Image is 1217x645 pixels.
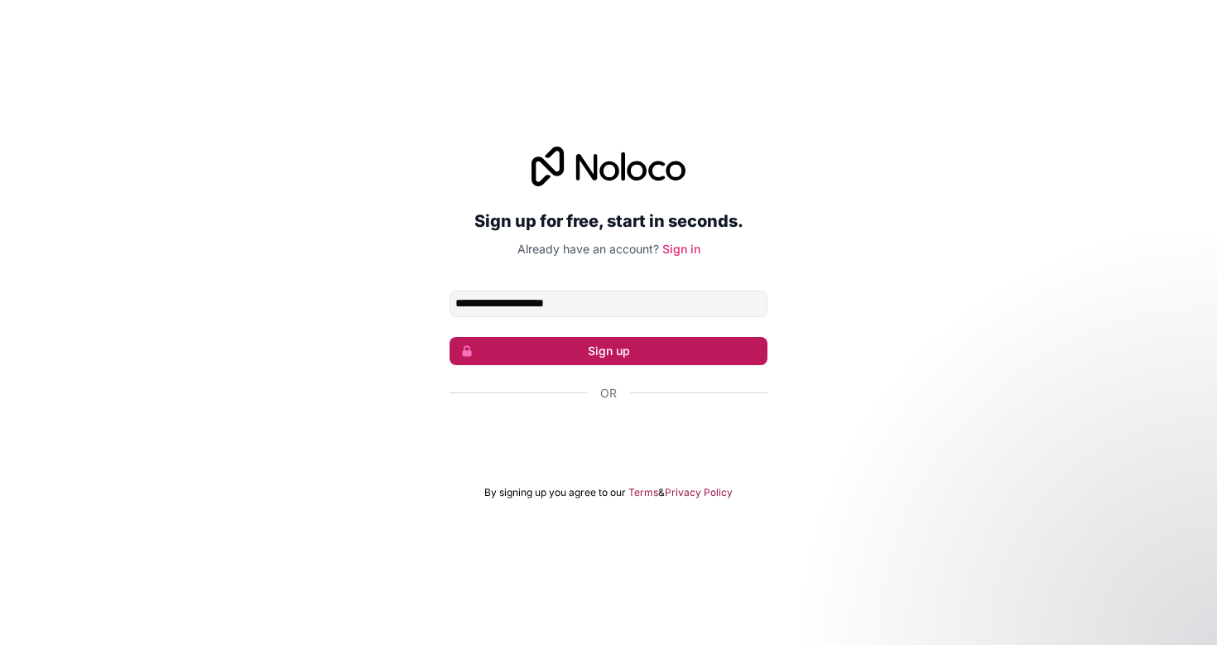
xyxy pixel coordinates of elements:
[886,521,1217,637] iframe: Intercom notifications message
[628,486,658,499] a: Terms
[658,486,665,499] span: &
[665,486,733,499] a: Privacy Policy
[484,486,626,499] span: By signing up you agree to our
[600,385,617,402] span: Or
[450,206,767,236] h2: Sign up for free, start in seconds.
[441,420,776,456] iframe: Knop Inloggen met Google
[662,242,700,256] a: Sign in
[450,337,767,365] button: Sign up
[450,291,767,317] input: Email address
[517,242,659,256] span: Already have an account?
